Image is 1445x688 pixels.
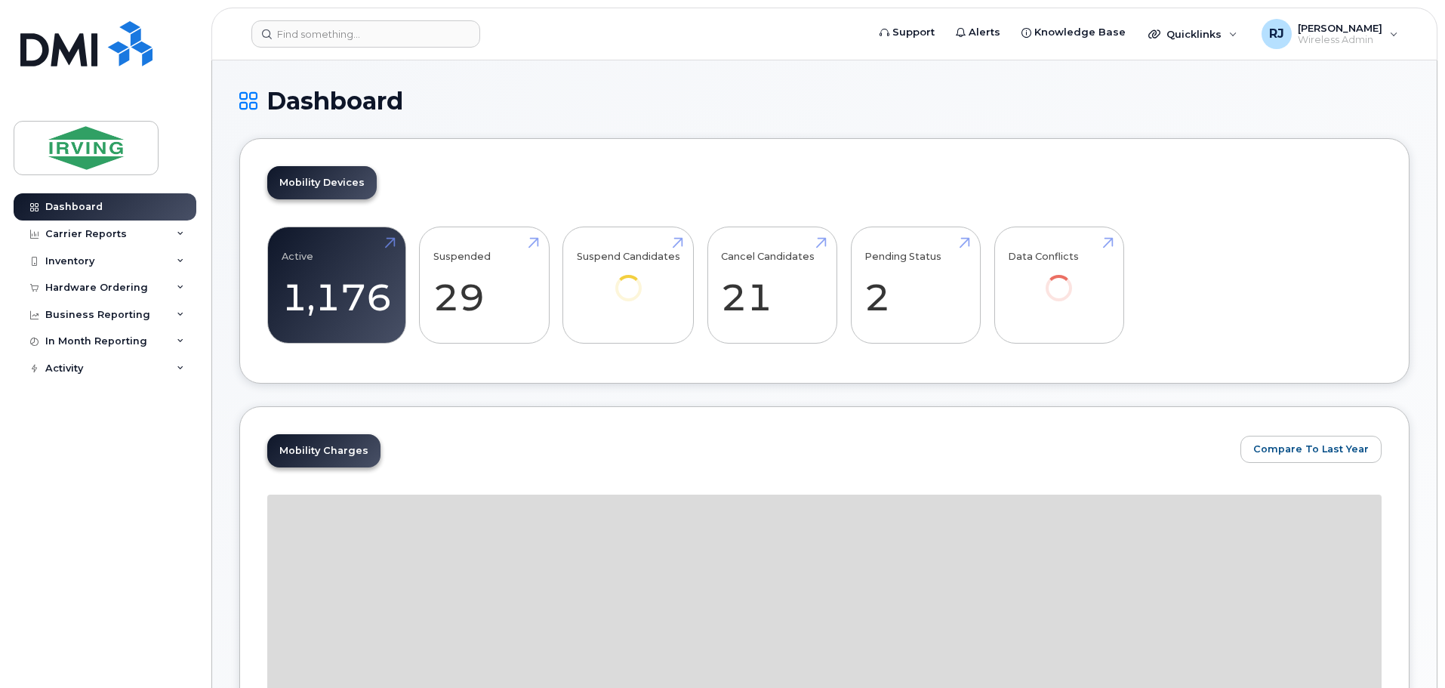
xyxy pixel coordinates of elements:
a: Data Conflicts [1008,236,1110,322]
span: Compare To Last Year [1253,442,1369,456]
a: Pending Status 2 [864,236,966,335]
a: Suspended 29 [433,236,535,335]
a: Cancel Candidates 21 [721,236,823,335]
a: Mobility Devices [267,166,377,199]
a: Active 1,176 [282,236,392,335]
a: Mobility Charges [267,434,381,467]
h1: Dashboard [239,88,1410,114]
a: Suspend Candidates [577,236,680,322]
button: Compare To Last Year [1240,436,1382,463]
